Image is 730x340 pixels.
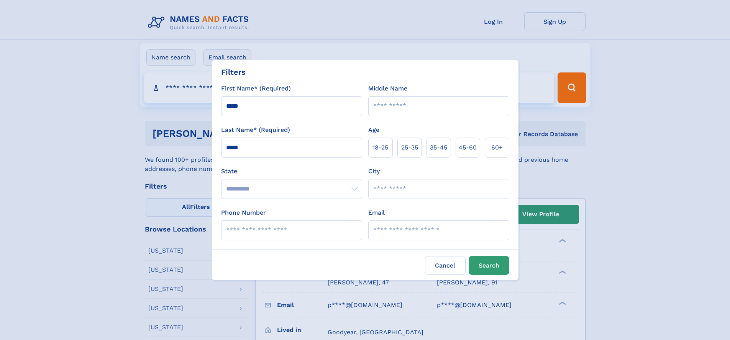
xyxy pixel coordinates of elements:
[221,84,291,93] label: First Name* (Required)
[469,256,509,275] button: Search
[425,256,466,275] label: Cancel
[221,167,362,176] label: State
[221,125,290,135] label: Last Name* (Required)
[368,208,385,217] label: Email
[368,84,407,93] label: Middle Name
[368,167,380,176] label: City
[372,143,388,152] span: 18‑25
[430,143,447,152] span: 35‑45
[491,143,503,152] span: 60+
[401,143,418,152] span: 25‑35
[368,125,379,135] label: Age
[221,208,266,217] label: Phone Number
[221,66,246,78] div: Filters
[459,143,477,152] span: 45‑60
